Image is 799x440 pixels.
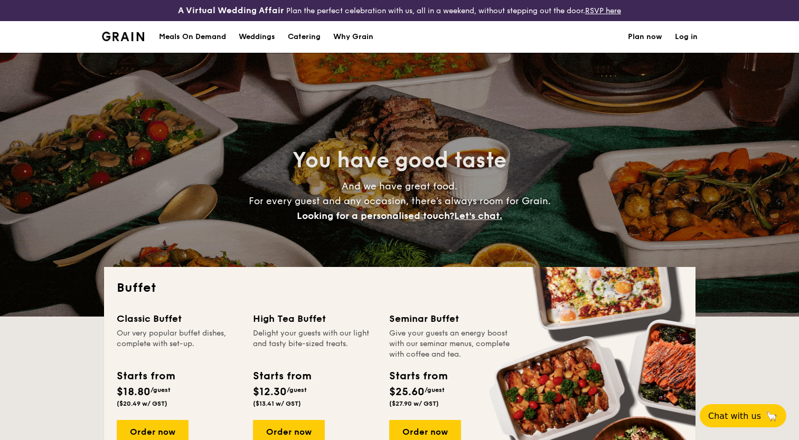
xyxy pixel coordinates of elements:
[253,328,377,360] div: Delight your guests with our light and tasty bite-sized treats.
[389,386,425,398] span: $25.60
[117,311,240,326] div: Classic Buffet
[117,368,174,384] div: Starts from
[327,21,380,53] a: Why Grain
[389,400,439,407] span: ($27.90 w/ GST)
[253,386,287,398] span: $12.30
[287,386,307,394] span: /guest
[333,21,373,53] div: Why Grain
[293,148,506,173] span: You have good taste
[389,328,513,360] div: Give your guests an energy boost with our seminar menus, complete with coffee and tea.
[628,21,662,53] a: Plan now
[117,328,240,360] div: Our very popular buffet dishes, complete with set-up.
[151,386,171,394] span: /guest
[765,410,778,422] span: 🦙
[389,311,513,326] div: Seminar Buffet
[281,21,327,53] a: Catering
[102,32,145,41] img: Grain
[675,21,698,53] a: Log in
[239,21,275,53] div: Weddings
[389,368,447,384] div: Starts from
[253,400,301,407] span: ($13.41 w/ GST)
[159,21,226,53] div: Meals On Demand
[153,21,232,53] a: Meals On Demand
[253,368,311,384] div: Starts from
[117,400,167,407] span: ($20.49 w/ GST)
[454,210,502,222] span: Let's chat.
[133,4,666,17] div: Plan the perfect celebration with us, all in a weekend, without stepping out the door.
[700,404,786,427] button: Chat with us🦙
[297,210,454,222] span: Looking for a personalised touch?
[585,6,621,15] a: RSVP here
[232,21,281,53] a: Weddings
[253,311,377,326] div: High Tea Buffet
[178,4,284,17] h4: A Virtual Wedding Affair
[288,21,321,53] h1: Catering
[249,180,551,222] span: And we have great food. For every guest and any occasion, there’s always room for Grain.
[425,386,445,394] span: /guest
[117,280,683,296] h2: Buffet
[117,386,151,398] span: $18.80
[102,32,145,41] a: Logotype
[708,411,761,421] span: Chat with us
